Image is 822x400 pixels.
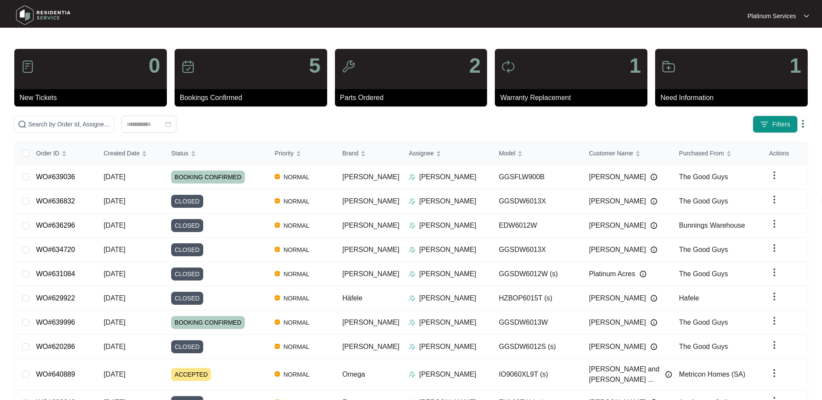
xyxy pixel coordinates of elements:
[280,342,313,352] span: NORMAL
[342,294,362,302] span: Häfele
[409,222,416,229] img: Assigner Icon
[36,246,75,253] a: WO#634720
[798,119,808,129] img: dropdown arrow
[679,371,745,378] span: Metricon Homes (SA)
[342,222,400,229] span: [PERSON_NAME]
[492,359,582,390] td: IO9060XL9T (s)
[589,196,646,206] span: [PERSON_NAME]
[180,93,327,103] p: Bookings Confirmed
[28,119,110,129] input: Search by Order Id, Assignee Name, Customer Name, Brand and Model
[640,271,647,277] img: Info icon
[36,222,75,229] a: WO#636296
[419,196,476,206] p: [PERSON_NAME]
[171,316,245,329] span: BOOKING CONFIRMED
[650,343,657,350] img: Info icon
[679,148,724,158] span: Purchased From
[280,172,313,182] span: NORMAL
[650,295,657,302] img: Info icon
[679,173,728,181] span: The Good Guys
[275,247,280,252] img: Vercel Logo
[275,371,280,377] img: Vercel Logo
[342,371,365,378] span: Omega
[149,55,160,76] p: 0
[342,173,400,181] span: [PERSON_NAME]
[36,270,75,277] a: WO#631084
[104,319,125,326] span: [DATE]
[104,371,125,378] span: [DATE]
[104,294,125,302] span: [DATE]
[650,198,657,205] img: Info icon
[280,369,313,380] span: NORMAL
[36,173,75,181] a: WO#639036
[790,55,801,76] p: 1
[171,368,211,381] span: ACCEPTED
[402,142,492,165] th: Assignee
[409,246,416,253] img: Assigner Icon
[21,60,35,74] img: icon
[469,55,481,76] p: 2
[492,335,582,359] td: GGSDW6012S (s)
[419,293,476,303] p: [PERSON_NAME]
[679,246,728,253] span: The Good Guys
[589,172,646,182] span: [PERSON_NAME]
[342,148,358,158] span: Brand
[36,343,75,350] a: WO#620286
[275,319,280,325] img: Vercel Logo
[629,55,641,76] p: 1
[280,220,313,231] span: NORMAL
[772,120,790,129] span: Filters
[769,340,780,350] img: dropdown arrow
[280,245,313,255] span: NORMAL
[419,369,476,380] p: [PERSON_NAME]
[492,286,582,310] td: HZBOP6015T (s)
[171,195,203,208] span: CLOSED
[19,93,167,103] p: New Tickets
[492,213,582,238] td: EDW6012W
[342,197,400,205] span: [PERSON_NAME]
[36,197,75,205] a: WO#636832
[650,246,657,253] img: Info icon
[275,295,280,300] img: Vercel Logo
[679,197,728,205] span: The Good Guys
[340,93,487,103] p: Parts Ordered
[13,2,74,28] img: residentia service logo
[104,270,125,277] span: [DATE]
[275,271,280,276] img: Vercel Logo
[589,342,646,352] span: [PERSON_NAME]
[769,194,780,205] img: dropdown arrow
[419,172,476,182] p: [PERSON_NAME]
[589,220,646,231] span: [PERSON_NAME]
[804,14,809,18] img: dropdown arrow
[280,269,313,279] span: NORMAL
[501,60,515,74] img: icon
[419,342,476,352] p: [PERSON_NAME]
[104,197,125,205] span: [DATE]
[589,293,646,303] span: [PERSON_NAME]
[335,142,402,165] th: Brand
[665,371,672,378] img: Info icon
[181,60,195,74] img: icon
[419,269,476,279] p: [PERSON_NAME]
[342,319,400,326] span: [PERSON_NAME]
[679,319,728,326] span: The Good Guys
[104,343,125,350] span: [DATE]
[36,319,75,326] a: WO#639996
[275,148,294,158] span: Priority
[760,120,769,129] img: filter icon
[342,270,400,277] span: [PERSON_NAME]
[747,12,796,20] p: Platinum Services
[171,340,203,353] span: CLOSED
[171,292,203,305] span: CLOSED
[309,55,321,76] p: 5
[499,148,515,158] span: Model
[769,291,780,302] img: dropdown arrow
[409,295,416,302] img: Assigner Icon
[589,364,661,385] span: [PERSON_NAME] and [PERSON_NAME] ...
[409,174,416,181] img: Assigner Icon
[492,310,582,335] td: GGSDW6013W
[679,343,728,350] span: The Good Guys
[36,148,59,158] span: Order ID
[419,220,476,231] p: [PERSON_NAME]
[492,238,582,262] td: GGSDW6013X
[36,294,75,302] a: WO#629922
